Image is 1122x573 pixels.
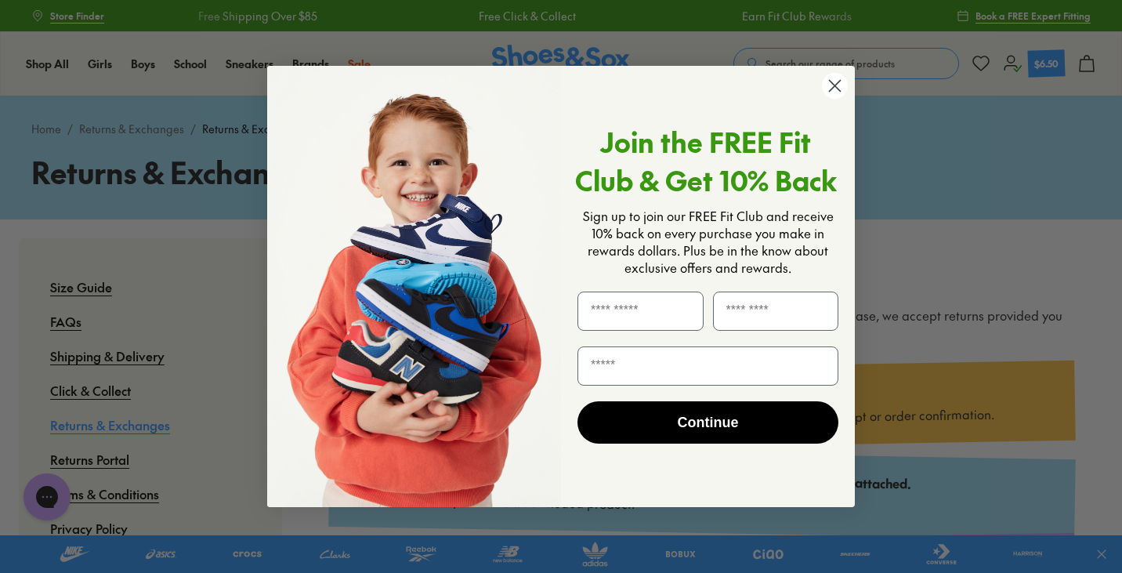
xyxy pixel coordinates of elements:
[575,122,837,199] span: Join the FREE Fit Club & Get 10% Back
[577,401,838,444] button: Continue
[577,346,838,386] input: Email
[821,72,849,100] button: Close dialog
[713,292,839,331] input: Last Name
[8,5,55,53] button: Open gorgias live chat
[577,292,704,331] input: First Name
[267,66,561,507] img: 4cfae6ee-cc04-4748-8098-38ce7ef14282.png
[583,207,834,276] span: Sign up to join our FREE Fit Club and receive 10% back on every purchase you make in rewards doll...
